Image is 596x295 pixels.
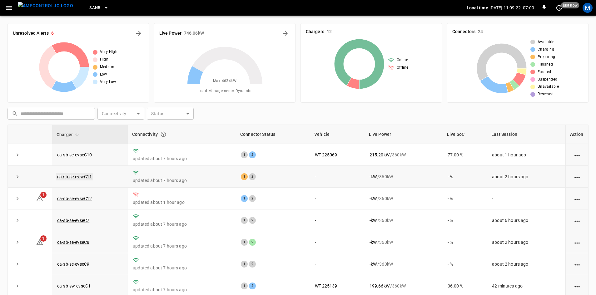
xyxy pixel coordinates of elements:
[241,195,248,202] div: 1
[280,28,290,38] button: Energy Overview
[310,125,365,144] th: Vehicle
[443,253,487,275] td: - %
[57,240,89,245] a: ca-sb-se-evseC8
[13,281,22,291] button: expand row
[89,4,101,12] span: SanB
[213,78,236,84] span: Max. 4634 kW
[583,3,593,13] div: profile-icon
[370,195,377,202] p: - kW
[18,2,73,10] img: ampcontrol.io logo
[397,65,409,71] span: Offline
[57,262,89,267] a: ca-sb-se-evseC9
[159,30,181,37] h6: Live Power
[478,28,483,35] h6: 24
[489,5,534,11] p: [DATE] 11:09:22 -07:00
[573,239,581,245] div: action cell options
[241,217,248,224] div: 1
[370,283,438,289] div: / 360 kW
[573,261,581,267] div: action cell options
[538,91,554,97] span: Reserved
[57,196,92,201] a: ca-sb-se-evseC12
[370,239,377,245] p: - kW
[249,283,256,289] div: 2
[327,28,332,35] h6: 12
[198,88,251,94] span: Load Management = Dynamic
[184,30,204,37] h6: 746.06 kW
[467,5,488,11] p: Local time
[487,188,565,209] td: -
[487,231,565,253] td: about 2 hours ago
[573,174,581,180] div: action cell options
[370,195,438,202] div: / 360 kW
[249,239,256,246] div: 2
[51,30,54,37] h6: 6
[236,125,310,144] th: Connector Status
[241,239,248,246] div: 1
[57,283,91,288] a: ca-sb-sw-evseC1
[249,261,256,268] div: 2
[241,283,248,289] div: 1
[13,259,22,269] button: expand row
[443,188,487,209] td: - %
[370,174,438,180] div: / 360 kW
[443,166,487,188] td: - %
[443,209,487,231] td: - %
[87,2,111,14] button: SanB
[134,28,144,38] button: All Alerts
[310,231,365,253] td: -
[443,125,487,144] th: Live SoC
[241,173,248,180] div: 1
[133,221,231,227] p: updated about 7 hours ago
[487,166,565,188] td: about 2 hours ago
[487,125,565,144] th: Last Session
[573,152,581,158] div: action cell options
[36,239,43,244] a: 1
[538,39,554,45] span: Available
[554,3,564,13] button: set refresh interval
[100,57,109,63] span: High
[133,287,231,293] p: updated about 7 hours ago
[370,261,438,267] div: / 360 kW
[538,47,554,53] span: Charging
[57,218,89,223] a: ca-sb-se-evseC7
[100,49,118,55] span: Very High
[370,217,438,224] div: / 360 kW
[133,155,231,162] p: updated about 7 hours ago
[561,2,579,8] span: just now
[56,173,93,180] a: ca-sb-se-evseC11
[310,253,365,275] td: -
[370,217,377,224] p: - kW
[13,172,22,181] button: expand row
[249,195,256,202] div: 2
[573,217,581,224] div: action cell options
[133,199,231,205] p: updated about 1 hour ago
[370,261,377,267] p: - kW
[315,152,337,157] a: WT-225069
[487,144,565,166] td: about 1 hour ago
[100,71,107,78] span: Low
[13,30,49,37] h6: Unresolved Alerts
[40,192,47,198] span: 1
[310,166,365,188] td: -
[365,125,443,144] th: Live Power
[538,54,555,60] span: Preparing
[538,84,559,90] span: Unavailable
[310,209,365,231] td: -
[133,243,231,249] p: updated about 7 hours ago
[133,265,231,271] p: updated about 7 hours ago
[370,283,390,289] p: 199.66 kW
[538,61,553,68] span: Finished
[100,64,114,70] span: Medium
[487,209,565,231] td: about 6 hours ago
[13,238,22,247] button: expand row
[249,151,256,158] div: 2
[310,188,365,209] td: -
[538,76,558,83] span: Suspended
[133,177,231,184] p: updated about 7 hours ago
[57,131,81,138] span: Charger
[40,235,47,242] span: 1
[487,253,565,275] td: about 2 hours ago
[370,152,438,158] div: / 360 kW
[573,195,581,202] div: action cell options
[13,150,22,160] button: expand row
